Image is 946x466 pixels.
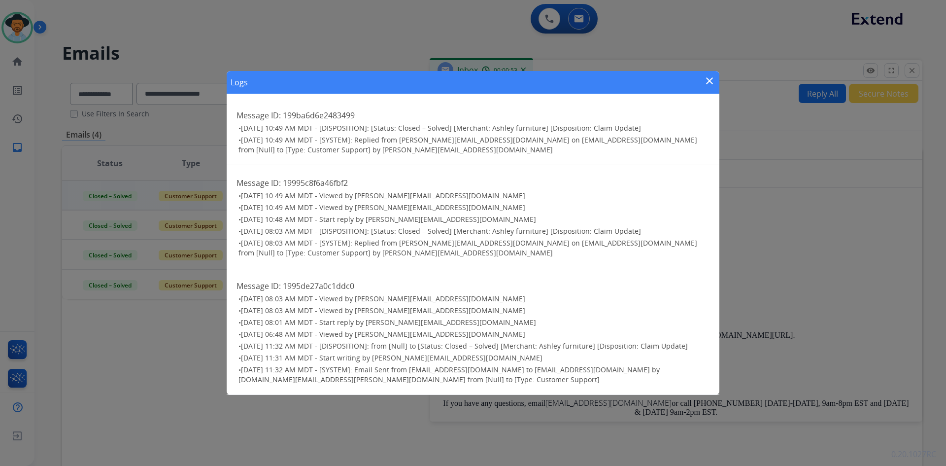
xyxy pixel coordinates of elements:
h3: • [238,365,709,385]
h3: • [238,341,709,351]
span: [DATE] 10:49 AM MDT - [DISPOSITION]: [Status: Closed – Solved] [Merchant: Ashley furniture] [Disp... [241,123,641,133]
span: [DATE] 08:03 AM MDT - Viewed by [PERSON_NAME][EMAIL_ADDRESS][DOMAIN_NAME] [241,306,525,315]
span: 1995de27a0c1ddc0 [283,281,354,291]
span: [DATE] 10:49 AM MDT - Viewed by [PERSON_NAME][EMAIL_ADDRESS][DOMAIN_NAME] [241,203,525,212]
span: 199ba6d6e2483499 [283,110,355,121]
h1: Logs [231,76,248,88]
p: 0.20.1027RC [891,448,936,460]
span: 19995c8f6a46fbf2 [283,178,348,188]
span: [DATE] 08:03 AM MDT - [SYSTEM]: Replied from [PERSON_NAME][EMAIL_ADDRESS][DOMAIN_NAME] on [EMAIL_... [238,238,697,257]
span: Message ID: [236,110,281,121]
h3: • [238,191,709,201]
h3: • [238,353,709,363]
h3: • [238,135,709,155]
h3: • [238,294,709,304]
h3: • [238,238,709,258]
h3: • [238,306,709,316]
span: [DATE] 08:03 AM MDT - [DISPOSITION]: [Status: Closed – Solved] [Merchant: Ashley furniture] [Disp... [241,226,641,236]
h3: • [238,226,709,236]
mat-icon: close [704,75,715,87]
span: [DATE] 11:32 AM MDT - [SYSTEM]: Email Sent from [EMAIL_ADDRESS][DOMAIN_NAME] to [EMAIL_ADDRESS][D... [238,365,660,384]
span: [DATE] 11:31 AM MDT - Start writing by [PERSON_NAME][EMAIL_ADDRESS][DOMAIN_NAME] [241,353,542,362]
h3: • [238,203,709,213]
span: [DATE] 10:48 AM MDT - Start reply by [PERSON_NAME][EMAIL_ADDRESS][DOMAIN_NAME] [241,215,536,224]
h3: • [238,123,709,133]
span: Message ID: [236,281,281,291]
span: [DATE] 11:32 AM MDT - [DISPOSITION]: from [Null] to [Status: Closed – Solved] [Merchant: Ashley f... [241,341,688,351]
span: [DATE] 08:03 AM MDT - Viewed by [PERSON_NAME][EMAIL_ADDRESS][DOMAIN_NAME] [241,294,525,303]
h3: • [238,215,709,224]
h3: • [238,329,709,339]
span: [DATE] 08:01 AM MDT - Start reply by [PERSON_NAME][EMAIL_ADDRESS][DOMAIN_NAME] [241,318,536,327]
span: [DATE] 10:49 AM MDT - Viewed by [PERSON_NAME][EMAIL_ADDRESS][DOMAIN_NAME] [241,191,525,200]
h3: • [238,318,709,327]
span: [DATE] 06:48 AM MDT - Viewed by [PERSON_NAME][EMAIL_ADDRESS][DOMAIN_NAME] [241,329,525,339]
span: Message ID: [236,178,281,188]
span: [DATE] 10:49 AM MDT - [SYSTEM]: Replied from [PERSON_NAME][EMAIL_ADDRESS][DOMAIN_NAME] on [EMAIL_... [238,135,697,154]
